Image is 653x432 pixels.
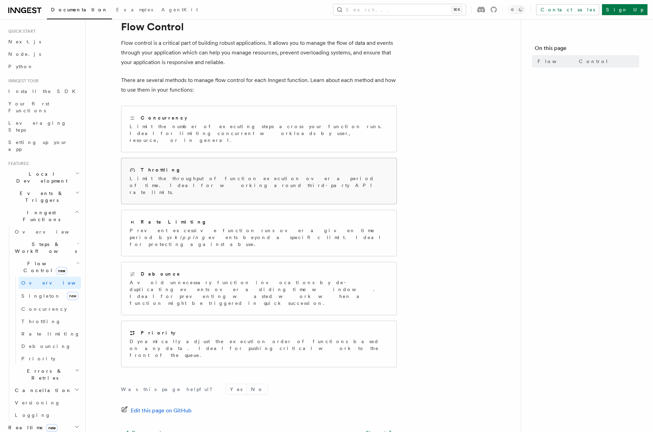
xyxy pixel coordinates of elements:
span: Quick start [6,29,36,34]
span: new [46,424,58,432]
span: Overview [15,229,86,235]
span: Steps & Workflows [12,241,77,255]
span: new [56,267,67,275]
a: Setting up your app [6,136,81,155]
a: Overview [12,226,81,238]
button: Events & Triggers [6,187,81,206]
a: AgentKit [157,2,202,19]
p: Limit the number of executing steps across your function runs. Ideal for limiting concurrent work... [130,123,388,144]
button: Flow Controlnew [12,257,81,277]
a: ThrottlingLimit the throughput of function execution over a period of time. Ideal for working aro... [121,158,397,204]
span: Debouncing [21,343,71,349]
h4: On this page [535,44,639,55]
span: Install the SDK [8,89,80,94]
a: Singletonnew [19,289,81,303]
span: Features [6,161,29,166]
span: Logging [15,412,51,418]
a: Overview [19,277,81,289]
a: Priority [19,352,81,365]
a: Logging [12,409,81,421]
p: There are several methods to manage flow control for each Inngest function. Learn about each meth... [121,75,397,95]
h2: Throttling [141,166,181,173]
a: Versioning [12,397,81,409]
span: Python [8,64,33,69]
span: Next.js [8,39,41,44]
span: Inngest tour [6,78,39,84]
p: Flow control is a critical part of building robust applications. It allows you to manage the flow... [121,38,397,67]
a: Leveraging Steps [6,117,81,136]
p: Dynamically adjust the execution order of functions based on any data. Ideal for pushing critical... [130,338,388,359]
button: Toggle dark mode [508,6,525,14]
span: Rate limiting [21,331,80,337]
span: Setting up your app [8,140,68,152]
h2: Rate Limiting [141,218,207,225]
a: Edit this page on GitHub [121,406,192,415]
span: Priority [21,356,56,361]
kbd: ⌘K [452,6,462,13]
a: Flow Control [535,55,639,68]
span: Events & Triggers [6,190,75,204]
a: Rate limiting [19,328,81,340]
span: Singleton [21,293,61,299]
h1: Flow Control [121,20,397,33]
span: Concurrency [21,306,67,312]
span: new [67,292,78,300]
span: Node.js [8,51,41,57]
button: No [247,384,268,394]
span: Documentation [51,7,108,12]
a: Python [6,60,81,73]
p: Was this page helpful? [121,386,217,393]
span: Edit this page on GitHub [131,406,192,415]
span: Throttling [21,319,61,324]
a: Throttling [19,315,81,328]
a: Concurrency [19,303,81,315]
p: Prevent excessive function runs over a given time period by events beyond a specific limit. Ideal... [130,227,388,248]
span: Flow Control [538,58,609,65]
span: Errors & Retries [12,368,75,381]
span: Cancellation [12,387,72,394]
span: Local Development [6,171,75,184]
a: DebounceAvoid unnecessary function invocations by de-duplicating events over a sliding time windo... [121,262,397,315]
a: Documentation [47,2,112,19]
span: Flow Control [12,260,76,274]
a: Contact sales [536,4,599,15]
a: Debouncing [19,340,81,352]
button: Errors & Retries [12,365,81,384]
a: ConcurrencyLimit the number of executing steps across your function runs. Ideal for limiting conc... [121,106,397,152]
h2: Priority [141,329,175,336]
a: Next.js [6,35,81,48]
button: Local Development [6,168,81,187]
button: Steps & Workflows [12,238,81,257]
span: Realtime [6,424,58,431]
h2: Concurrency [141,114,187,121]
span: Examples [116,7,153,12]
span: Versioning [15,400,60,405]
p: Avoid unnecessary function invocations by de-duplicating events over a sliding time window. Ideal... [130,279,388,307]
p: Limit the throughput of function execution over a period of time. Ideal for working around third-... [130,175,388,196]
span: Your first Functions [8,101,49,113]
h2: Debounce [141,270,181,277]
a: Examples [112,2,157,19]
span: Inngest Functions [6,209,74,223]
span: Overview [21,280,92,286]
div: Flow Controlnew [12,277,81,365]
button: Cancellation [12,384,81,397]
a: Node.js [6,48,81,60]
span: Leveraging Steps [8,120,67,133]
a: PriorityDynamically adjust the execution order of functions based on any data. Ideal for pushing ... [121,321,397,367]
em: skipping [170,235,209,240]
a: Your first Functions [6,97,81,117]
button: Inngest Functions [6,206,81,226]
button: Yes [226,384,247,394]
button: Search...⌘K [333,4,466,15]
div: Inngest Functions [6,226,81,421]
a: Rate LimitingPrevent excessive function runs over a given time period byskippingevents beyond a s... [121,210,397,256]
span: AgentKit [161,7,198,12]
a: Sign Up [602,4,647,15]
a: Install the SDK [6,85,81,97]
